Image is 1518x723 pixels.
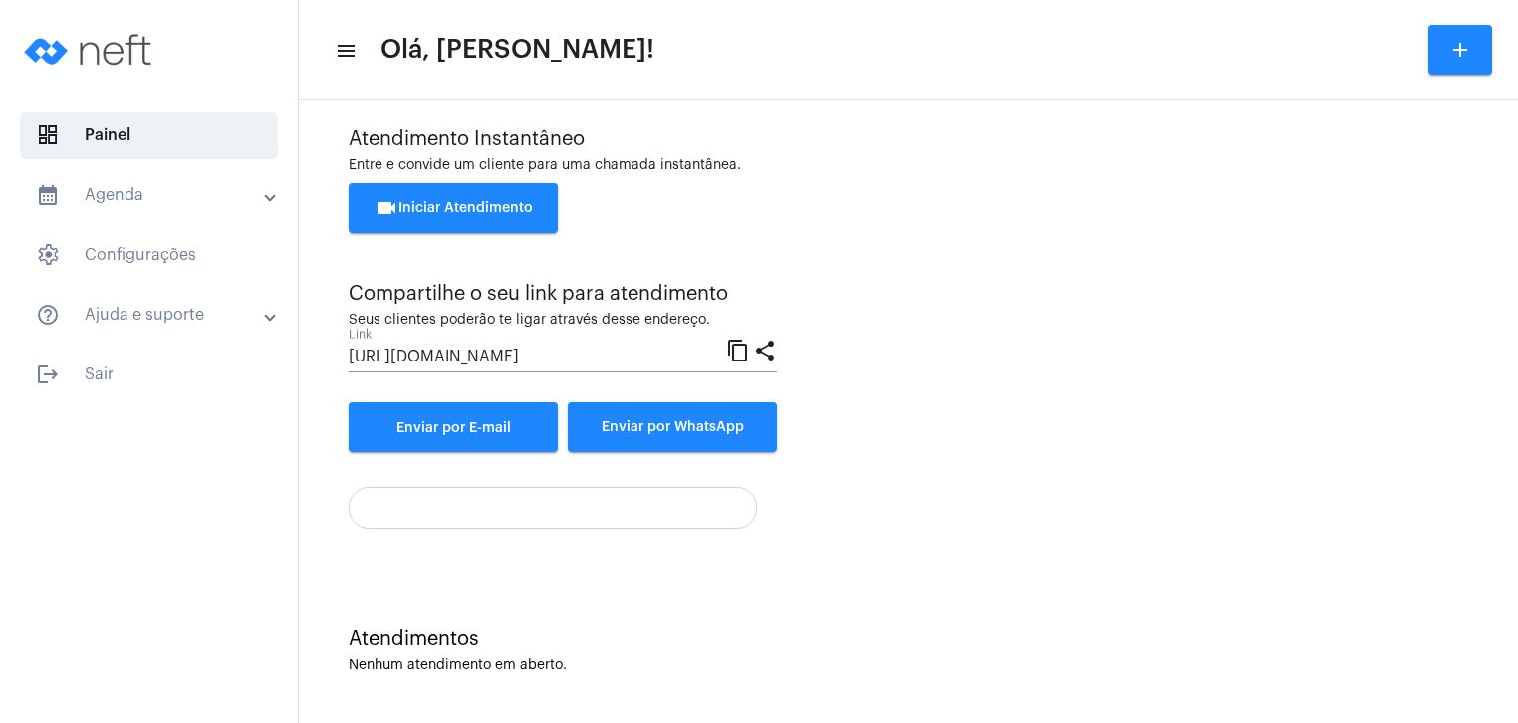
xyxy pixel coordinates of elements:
div: Compartilhe o seu link para atendimento [349,283,777,305]
div: Nenhum atendimento em aberto. [349,658,1468,673]
mat-icon: content_copy [726,338,750,361]
mat-panel-title: Ajuda e suporte [36,303,266,327]
span: Sair [20,351,278,398]
span: Painel [20,112,278,159]
div: Atendimentos [349,628,1468,650]
span: Configurações [20,231,278,279]
span: Enviar por E-mail [396,421,511,435]
span: sidenav icon [36,123,60,147]
mat-icon: sidenav icon [36,362,60,386]
span: Olá, [PERSON_NAME]! [380,34,654,66]
mat-icon: share [753,338,777,361]
div: Entre e convide um cliente para uma chamada instantânea. [349,158,1468,173]
mat-icon: videocam [375,196,398,220]
mat-expansion-panel-header: sidenav iconAjuda e suporte [12,291,298,339]
mat-icon: sidenav icon [335,39,355,63]
mat-panel-title: Agenda [36,183,266,207]
span: Iniciar Atendimento [375,201,533,215]
button: Enviar por WhatsApp [568,402,777,452]
mat-icon: sidenav icon [36,183,60,207]
mat-icon: add [1448,38,1472,62]
span: sidenav icon [36,243,60,267]
mat-icon: sidenav icon [36,303,60,327]
div: Seus clientes poderão te ligar através desse endereço. [349,313,777,328]
div: Atendimento Instantâneo [349,128,1468,150]
button: Iniciar Atendimento [349,183,558,233]
img: logo-neft-novo-2.png [16,10,165,90]
mat-expansion-panel-header: sidenav iconAgenda [12,171,298,219]
span: Enviar por WhatsApp [602,420,744,434]
a: Enviar por E-mail [349,402,558,452]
